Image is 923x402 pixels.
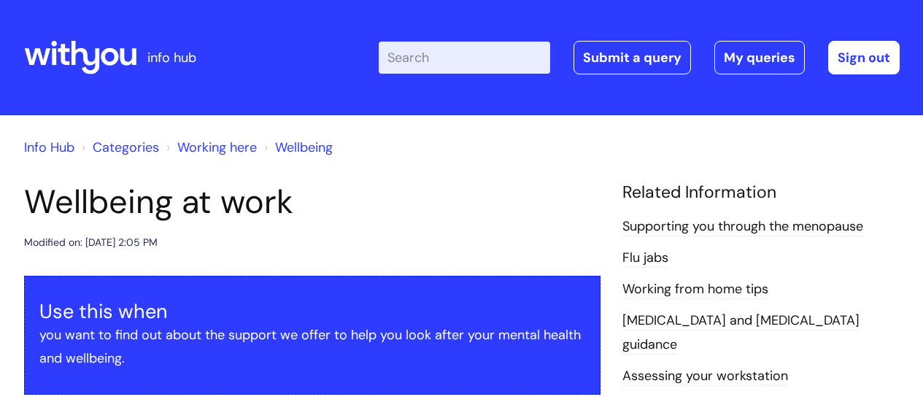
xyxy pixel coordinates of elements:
input: Search [379,42,550,74]
p: info hub [147,46,196,69]
a: Assessing your workstation [622,367,788,386]
a: My queries [714,41,805,74]
p: you want to find out about the support we offer to help you look after your mental health and wel... [39,323,585,371]
a: Flu jabs [622,249,668,268]
div: | - [379,41,900,74]
a: Working from home tips [622,280,768,299]
a: [MEDICAL_DATA] and [MEDICAL_DATA] guidance [622,312,860,354]
a: Categories [93,139,159,156]
a: Sign out [828,41,900,74]
a: Working here [177,139,257,156]
li: Wellbeing [260,136,333,159]
li: Working here [163,136,257,159]
a: Info Hub [24,139,74,156]
h4: Related Information [622,182,900,203]
li: Solution home [78,136,159,159]
h3: Use this when [39,300,585,323]
div: Modified on: [DATE] 2:05 PM [24,233,158,252]
a: Submit a query [574,41,691,74]
a: Supporting you through the menopause [622,217,863,236]
a: Wellbeing [275,139,333,156]
h1: Wellbeing at work [24,182,600,222]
